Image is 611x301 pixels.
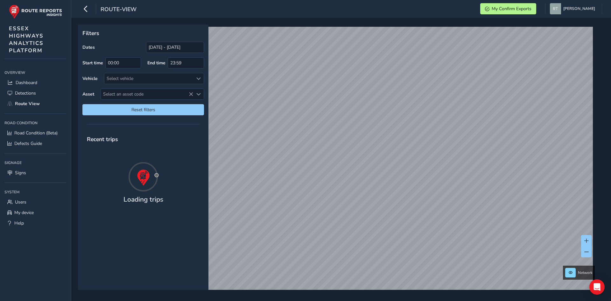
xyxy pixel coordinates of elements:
[9,4,62,19] img: rr logo
[15,101,40,107] span: Route View
[14,220,24,226] span: Help
[15,170,26,176] span: Signs
[480,3,536,14] button: My Confirm Exports
[82,75,98,82] label: Vehicle
[101,5,137,14] span: route-view
[4,218,67,228] a: Help
[147,60,165,66] label: End time
[9,25,44,54] span: ESSEX HIGHWAYS ANALYTICS PLATFORM
[550,3,597,14] button: [PERSON_NAME]
[4,68,67,77] div: Overview
[15,90,36,96] span: Detections
[82,91,94,97] label: Asset
[589,279,605,295] div: Open Intercom Messenger
[193,89,204,99] div: Select an asset code
[563,3,595,14] span: [PERSON_NAME]
[82,44,95,50] label: Dates
[123,196,163,204] h4: Loading trips
[4,118,67,128] div: Road Condition
[15,199,26,205] span: Users
[82,131,123,147] span: Recent trips
[578,270,593,275] span: Network
[82,60,103,66] label: Start time
[80,27,593,297] canvas: Map
[82,29,204,37] p: Filters
[550,3,561,14] img: diamond-layout
[4,98,67,109] a: Route View
[4,207,67,218] a: My device
[4,158,67,168] div: Signage
[492,6,531,12] span: My Confirm Exports
[4,168,67,178] a: Signs
[104,73,193,84] div: Select vehicle
[14,210,34,216] span: My device
[87,107,199,113] span: Reset filters
[4,138,67,149] a: Defects Guide
[4,77,67,88] a: Dashboard
[82,104,204,115] button: Reset filters
[16,80,37,86] span: Dashboard
[4,187,67,197] div: System
[101,89,193,99] span: Select an asset code
[4,197,67,207] a: Users
[4,88,67,98] a: Detections
[14,140,42,147] span: Defects Guide
[4,128,67,138] a: Road Condition (Beta)
[14,130,58,136] span: Road Condition (Beta)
